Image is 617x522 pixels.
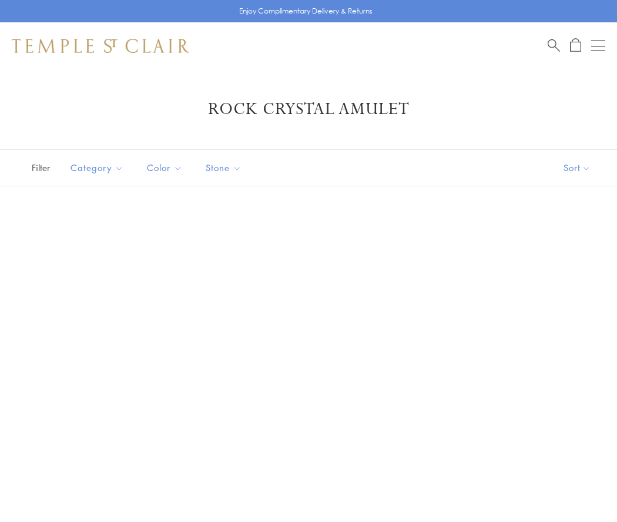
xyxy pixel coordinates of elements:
[197,155,250,181] button: Stone
[548,38,560,53] a: Search
[239,5,373,17] p: Enjoy Complimentary Delivery & Returns
[570,38,581,53] a: Open Shopping Bag
[591,39,605,53] button: Open navigation
[138,155,191,181] button: Color
[141,160,191,175] span: Color
[62,155,132,181] button: Category
[537,150,617,186] button: Show sort by
[200,160,250,175] span: Stone
[29,99,588,120] h1: Rock Crystal Amulet
[12,39,189,53] img: Temple St. Clair
[65,160,132,175] span: Category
